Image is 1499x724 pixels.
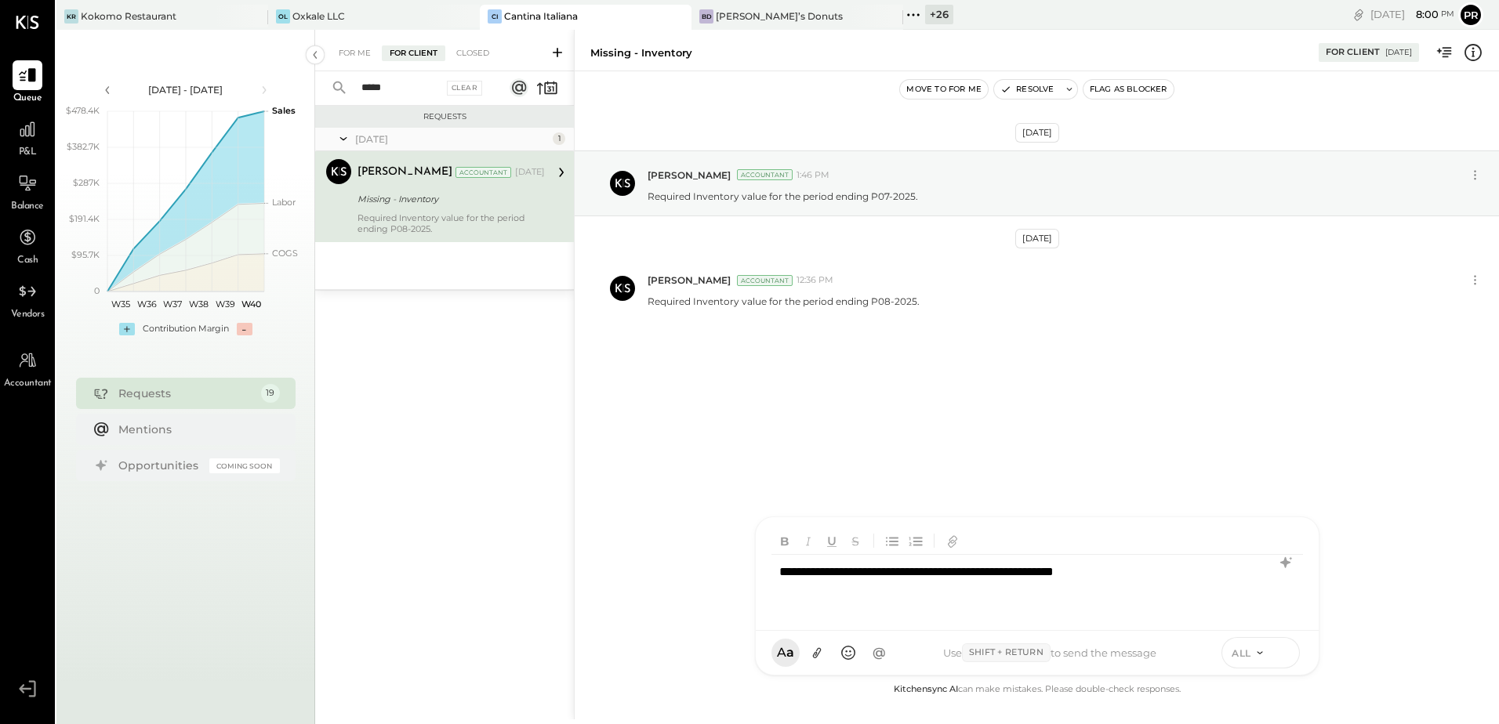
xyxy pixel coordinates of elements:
[276,9,290,24] div: OL
[11,308,45,322] span: Vendors
[136,299,156,310] text: W36
[553,132,565,145] div: 1
[906,530,926,552] button: Ordered List
[775,530,795,552] button: Bold
[241,299,260,310] text: W40
[845,530,866,552] button: Strikethrough
[11,200,44,214] span: Balance
[1385,47,1412,58] div: [DATE]
[925,5,953,24] div: + 26
[771,639,800,667] button: Aa
[272,105,296,116] text: Sales
[1370,7,1454,22] div: [DATE]
[1326,46,1380,59] div: For Client
[1,114,54,160] a: P&L
[67,141,100,152] text: $382.7K
[797,169,829,182] span: 1:46 PM
[4,377,52,391] span: Accountant
[209,458,280,473] div: Coming Soon
[1,168,54,214] a: Balance
[331,45,379,61] div: For Me
[882,530,902,552] button: Unordered List
[873,645,886,661] span: @
[590,45,692,60] div: Missing - Inventory
[118,386,253,401] div: Requests
[358,212,545,234] div: Required Inventory value for the period ending P08-2025.
[119,323,135,335] div: +
[382,45,445,61] div: For Client
[716,9,843,23] div: [PERSON_NAME]’s Donuts
[355,132,549,146] div: [DATE]
[797,274,833,287] span: 12:36 PM
[894,643,1207,662] div: Use to send the message
[786,645,794,661] span: a
[292,9,345,23] div: Oxkale LLC
[447,81,483,96] div: Clear
[1083,80,1174,99] button: Flag as Blocker
[94,285,100,296] text: 0
[1015,123,1059,143] div: [DATE]
[1232,646,1251,660] span: ALL
[737,275,793,286] div: Accountant
[143,323,229,335] div: Contribution Margin
[515,166,545,179] div: [DATE]
[962,643,1051,662] span: Shift + Return
[71,249,100,260] text: $95.7K
[648,295,920,308] p: Required Inventory value for the period ending P08-2025.
[13,92,42,106] span: Queue
[119,83,252,96] div: [DATE] - [DATE]
[73,177,100,188] text: $287K
[448,45,497,61] div: Closed
[17,254,38,268] span: Cash
[358,165,452,180] div: [PERSON_NAME]
[19,146,37,160] span: P&L
[798,530,818,552] button: Italic
[1351,6,1367,23] div: copy link
[1458,2,1483,27] button: Pr
[1015,229,1059,248] div: [DATE]
[358,191,540,207] div: Missing - Inventory
[822,530,842,552] button: Underline
[1,223,54,268] a: Cash
[1,277,54,322] a: Vendors
[737,169,793,180] div: Accountant
[323,111,566,122] div: Requests
[189,299,209,310] text: W38
[648,273,731,287] span: [PERSON_NAME]
[69,213,100,224] text: $191.4K
[1,346,54,391] a: Accountant
[272,197,296,208] text: Labor
[900,80,988,99] button: Move to for me
[237,323,252,335] div: -
[111,299,129,310] text: W35
[261,384,280,403] div: 19
[994,80,1060,99] button: Resolve
[81,9,176,23] div: Kokomo Restaurant
[118,422,272,437] div: Mentions
[66,105,100,116] text: $478.4K
[866,639,894,667] button: @
[118,458,201,473] div: Opportunities
[272,248,298,259] text: COGS
[699,9,713,24] div: BD
[648,190,918,203] p: Required Inventory value for the period ending P07-2025.
[648,168,731,182] span: [PERSON_NAME]
[504,9,578,23] div: Cantina Italiana
[488,9,502,24] div: CI
[163,299,182,310] text: W37
[456,167,511,178] div: Accountant
[215,299,234,310] text: W39
[64,9,78,24] div: KR
[942,530,963,552] button: Add URL
[1,60,54,106] a: Queue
